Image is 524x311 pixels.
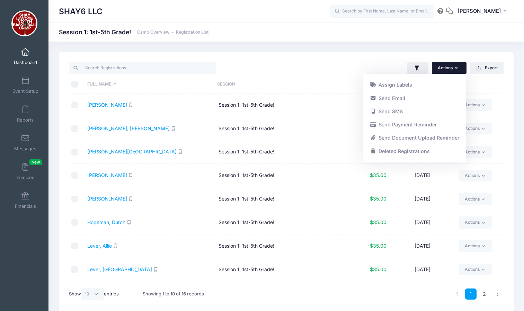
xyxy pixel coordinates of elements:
[215,140,346,164] td: Session 1: 1st-5th Grade!
[370,243,387,249] span: $35.00
[459,99,492,111] a: Actions
[370,219,387,225] span: $35.00
[330,5,434,18] input: Search by First Name, Last Name, or Email...
[87,172,127,178] a: [PERSON_NAME]
[59,28,208,36] h1: Session 1: 1st-5th Grade!
[153,267,158,272] i: SMS enabled
[128,103,133,107] i: SMS enabled
[215,234,346,258] td: Session 1: 1st-5th Grade!
[215,281,346,305] td: Session 1: 1st-5th Grade!
[87,266,152,272] a: Lever, [GEOGRAPHIC_DATA]
[9,188,42,212] a: Financials
[390,281,455,305] td: [DATE]
[17,117,34,123] span: Reports
[84,75,214,94] th: Full Name: activate to sort column descending
[9,131,42,155] a: Messages
[215,117,346,141] td: Session 1: 1st-5th Grade!
[127,220,131,224] i: SMS enabled
[215,164,346,187] td: Session 1: 1st-5th Grade!
[366,105,463,118] a: Send SMS
[12,88,38,94] span: Event Setup
[470,62,504,74] button: Export
[59,3,103,19] h1: SHAY6 LLC
[215,94,346,117] td: Session 1: 1st-5th Grade!
[15,203,36,209] span: Financials
[143,286,204,302] div: Showing 1 to 10 of 16 records
[87,196,127,202] a: [PERSON_NAME]
[459,123,492,134] a: Actions
[453,3,514,19] button: [PERSON_NAME]
[81,288,104,300] select: Showentries
[128,173,133,177] i: SMS enabled
[344,75,387,94] th: Paid: activate to sort column ascending
[459,240,492,252] a: Actions
[215,211,346,234] td: Session 1: 1st-5th Grade!
[17,175,34,180] span: Invoices
[459,193,492,205] a: Actions
[9,159,42,184] a: InvoicesNew
[465,288,477,300] a: 1
[390,234,455,258] td: [DATE]
[459,264,492,275] a: Actions
[9,73,42,97] a: Event Setup
[366,118,463,131] a: Send Payment Reminder
[366,91,463,105] a: Send Email
[214,75,344,94] th: Session: activate to sort column ascending
[215,258,346,282] td: Session 1: 1st-5th Grade!
[370,266,387,272] span: $35.00
[87,219,125,225] a: Hopeman, Dutch
[87,125,170,131] a: [PERSON_NAME], [PERSON_NAME]
[87,102,127,108] a: [PERSON_NAME]
[113,243,118,248] i: SMS enabled
[69,288,119,300] label: Show entries
[370,172,387,178] span: $35.00
[87,243,112,249] a: Lever, Allie
[366,131,463,144] a: Send Document Upload Reminder
[390,211,455,234] td: [DATE]
[14,60,37,65] span: Dashboard
[29,159,42,165] span: New
[459,146,492,158] a: Actions
[9,44,42,69] a: Dashboard
[137,30,169,35] a: Camp Overview
[459,170,492,181] a: Actions
[366,145,463,158] a: Deleted Registrations
[128,196,133,201] i: SMS enabled
[69,62,216,74] input: Search Registrations
[9,102,42,126] a: Reports
[178,149,183,154] i: SMS enabled
[390,258,455,282] td: [DATE]
[366,78,463,91] a: Assign Labels
[479,288,490,300] a: 2
[87,149,177,154] a: [PERSON_NAME][GEOGRAPHIC_DATA]
[390,164,455,187] td: [DATE]
[370,196,387,202] span: $35.00
[14,146,36,152] span: Messages
[11,10,37,36] img: SHAY6 LLC
[171,126,176,131] i: SMS enabled
[390,187,455,211] td: [DATE]
[459,216,492,228] a: Actions
[458,7,501,15] span: [PERSON_NAME]
[176,30,208,35] a: Registration List
[432,62,467,74] button: Actions
[215,187,346,211] td: Session 1: 1st-5th Grade!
